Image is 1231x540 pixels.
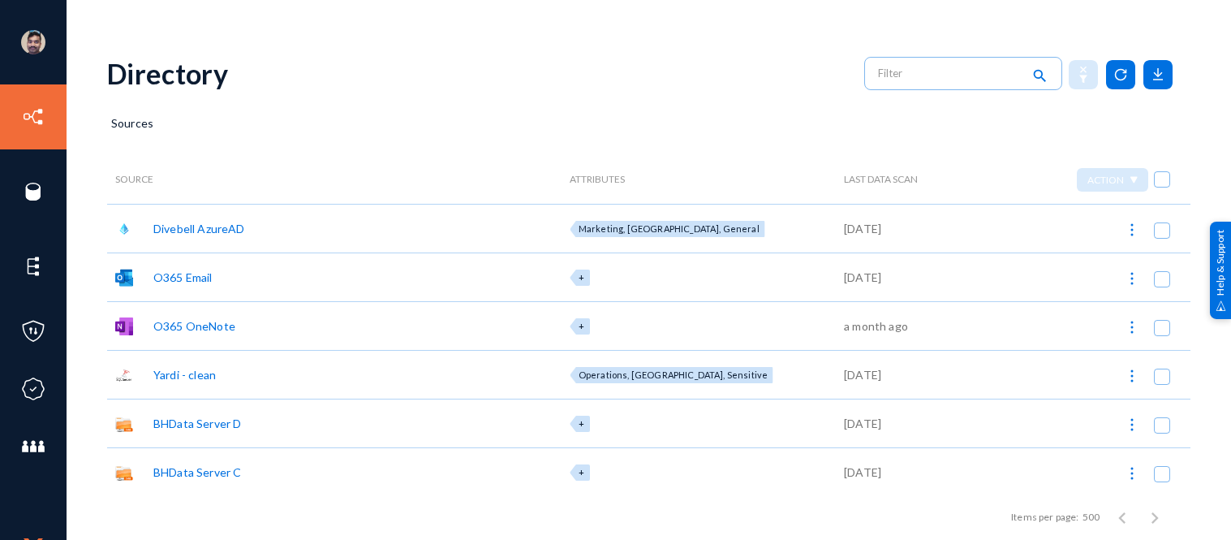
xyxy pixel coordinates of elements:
img: icon-more.svg [1124,417,1140,433]
div: [DATE] [844,464,881,481]
span: + [579,418,584,429]
img: help_support.svg [1216,300,1226,311]
img: icon-more.svg [1124,319,1140,335]
span: Last Data Scan [844,174,918,185]
img: icon-more.svg [1124,465,1140,482]
img: icon-members.svg [21,434,45,459]
div: [DATE] [844,366,881,383]
img: azuread.png [115,220,133,238]
img: icon-elements.svg [21,254,45,279]
div: Divebell AzureAD [153,220,245,237]
div: Help & Support [1210,221,1231,318]
img: ACg8ocK1ZkZ6gbMmCU1AeqPIsBvrTWeY1xNXvgxNjkUXxjcqAiPEIvU=s96-c [21,30,45,54]
img: icon-inventory.svg [21,105,45,129]
div: O365 Email [153,269,213,286]
img: icon-more.svg [1124,222,1140,238]
img: o365mail.svg [115,269,133,287]
img: icon-policies.svg [21,319,45,343]
input: Filter [878,61,1021,85]
img: sqlserver.png [115,366,133,384]
span: Sources [111,116,153,130]
mat-icon: search [1030,66,1049,88]
img: icon-more.svg [1124,368,1140,384]
img: icon-more.svg [1124,270,1140,287]
div: BHData Server D [153,415,241,432]
div: 500 [1083,510,1100,525]
button: Previous page [1106,501,1138,534]
img: smb.png [115,464,133,482]
div: [DATE] [844,415,881,432]
img: onenote.png [115,318,133,335]
span: Attributes [570,174,625,185]
span: + [579,467,584,477]
div: Items per page: [1011,510,1078,525]
div: Yardi - clean [153,366,216,383]
span: Marketing, [GEOGRAPHIC_DATA], General [579,223,760,234]
div: BHData Server C [153,464,241,481]
div: a month ago [844,318,908,335]
img: smb.png [115,415,133,433]
span: Source [115,174,153,185]
span: + [579,321,584,331]
div: Directory [107,57,228,90]
img: icon-compliance.svg [21,377,45,401]
div: O365 OneNote [153,318,235,335]
span: + [579,272,584,283]
span: Operations, [GEOGRAPHIC_DATA], Sensitive [579,369,768,380]
div: [DATE] [844,220,881,237]
div: [DATE] [844,269,881,286]
button: Next page [1138,501,1171,534]
img: icon-sources.svg [21,179,45,204]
